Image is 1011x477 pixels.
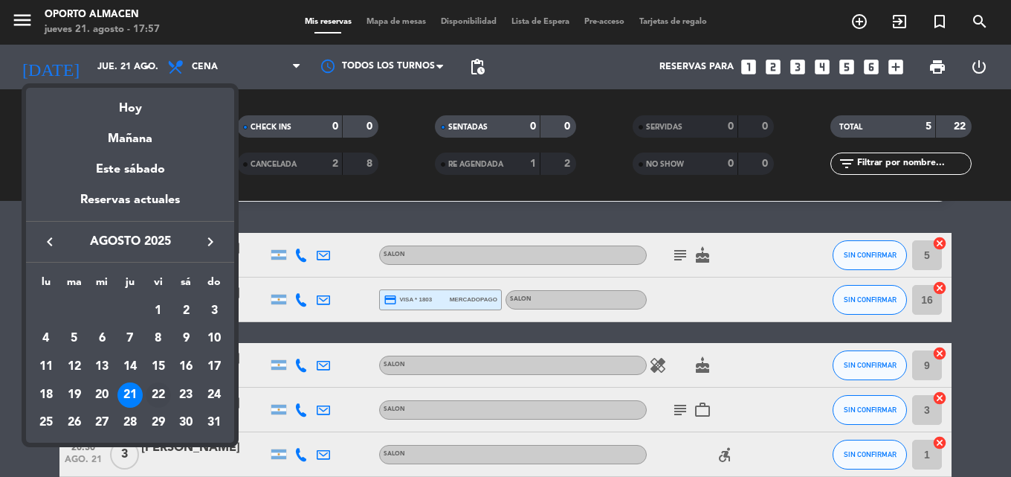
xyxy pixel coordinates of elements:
div: 26 [62,411,87,436]
div: 30 [173,411,198,436]
div: 23 [173,382,198,408]
div: 14 [117,354,143,380]
div: 29 [146,411,171,436]
td: 5 de agosto de 2025 [60,325,88,353]
td: 30 de agosto de 2025 [172,409,201,438]
div: 1 [146,298,171,324]
td: 16 de agosto de 2025 [172,353,201,381]
th: lunes [32,274,60,297]
div: Mañana [26,118,234,149]
td: 8 de agosto de 2025 [144,325,172,353]
div: 9 [173,326,198,351]
div: Hoy [26,88,234,118]
div: 6 [89,326,114,351]
th: martes [60,274,88,297]
div: Este sábado [26,149,234,191]
button: keyboard_arrow_right [197,232,224,252]
td: 21 de agosto de 2025 [116,381,144,409]
td: 15 de agosto de 2025 [144,353,172,381]
td: 1 de agosto de 2025 [144,297,172,325]
div: 28 [117,411,143,436]
td: 26 de agosto de 2025 [60,409,88,438]
td: 2 de agosto de 2025 [172,297,201,325]
div: 20 [89,382,114,408]
td: 25 de agosto de 2025 [32,409,60,438]
div: 7 [117,326,143,351]
td: 18 de agosto de 2025 [32,381,60,409]
td: 4 de agosto de 2025 [32,325,60,353]
td: 13 de agosto de 2025 [88,353,116,381]
div: 4 [33,326,59,351]
td: 6 de agosto de 2025 [88,325,116,353]
td: 23 de agosto de 2025 [172,381,201,409]
div: 31 [201,411,227,436]
div: 22 [146,382,171,408]
td: AGO. [32,297,144,325]
div: 21 [117,382,143,408]
div: 10 [201,326,227,351]
div: 24 [201,382,227,408]
td: 19 de agosto de 2025 [60,381,88,409]
th: viernes [144,274,172,297]
td: 7 de agosto de 2025 [116,325,144,353]
div: 11 [33,354,59,380]
div: Reservas actuales [26,191,234,221]
div: 5 [62,326,87,351]
div: 19 [62,382,87,408]
div: 2 [173,298,198,324]
td: 28 de agosto de 2025 [116,409,144,438]
td: 3 de agosto de 2025 [200,297,228,325]
td: 20 de agosto de 2025 [88,381,116,409]
div: 12 [62,354,87,380]
div: 8 [146,326,171,351]
div: 27 [89,411,114,436]
td: 17 de agosto de 2025 [200,353,228,381]
i: keyboard_arrow_right [201,233,219,251]
td: 22 de agosto de 2025 [144,381,172,409]
td: 9 de agosto de 2025 [172,325,201,353]
div: 13 [89,354,114,380]
th: miércoles [88,274,116,297]
div: 17 [201,354,227,380]
div: 25 [33,411,59,436]
td: 29 de agosto de 2025 [144,409,172,438]
td: 12 de agosto de 2025 [60,353,88,381]
td: 11 de agosto de 2025 [32,353,60,381]
th: jueves [116,274,144,297]
td: 31 de agosto de 2025 [200,409,228,438]
div: 18 [33,382,59,408]
button: keyboard_arrow_left [36,232,63,252]
div: 16 [173,354,198,380]
span: agosto 2025 [63,232,197,252]
td: 10 de agosto de 2025 [200,325,228,353]
td: 27 de agosto de 2025 [88,409,116,438]
div: 15 [146,354,171,380]
th: domingo [200,274,228,297]
i: keyboard_arrow_left [41,233,59,251]
th: sábado [172,274,201,297]
td: 14 de agosto de 2025 [116,353,144,381]
td: 24 de agosto de 2025 [200,381,228,409]
div: 3 [201,298,227,324]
